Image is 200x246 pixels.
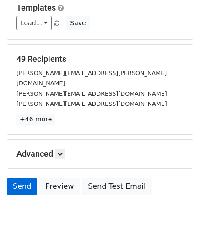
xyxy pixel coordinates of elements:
a: Send Test Email [82,178,151,195]
h5: Advanced [16,149,184,159]
h5: 49 Recipients [16,54,184,64]
small: [PERSON_NAME][EMAIL_ADDRESS][DOMAIN_NAME] [16,90,167,97]
small: [PERSON_NAME][EMAIL_ADDRESS][PERSON_NAME][DOMAIN_NAME] [16,70,167,87]
a: +46 more [16,114,55,125]
a: Send [7,178,37,195]
button: Save [66,16,90,30]
a: Load... [16,16,52,30]
a: Preview [39,178,80,195]
a: Templates [16,3,56,12]
small: [PERSON_NAME][EMAIL_ADDRESS][DOMAIN_NAME] [16,100,167,107]
iframe: Chat Widget [154,202,200,246]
